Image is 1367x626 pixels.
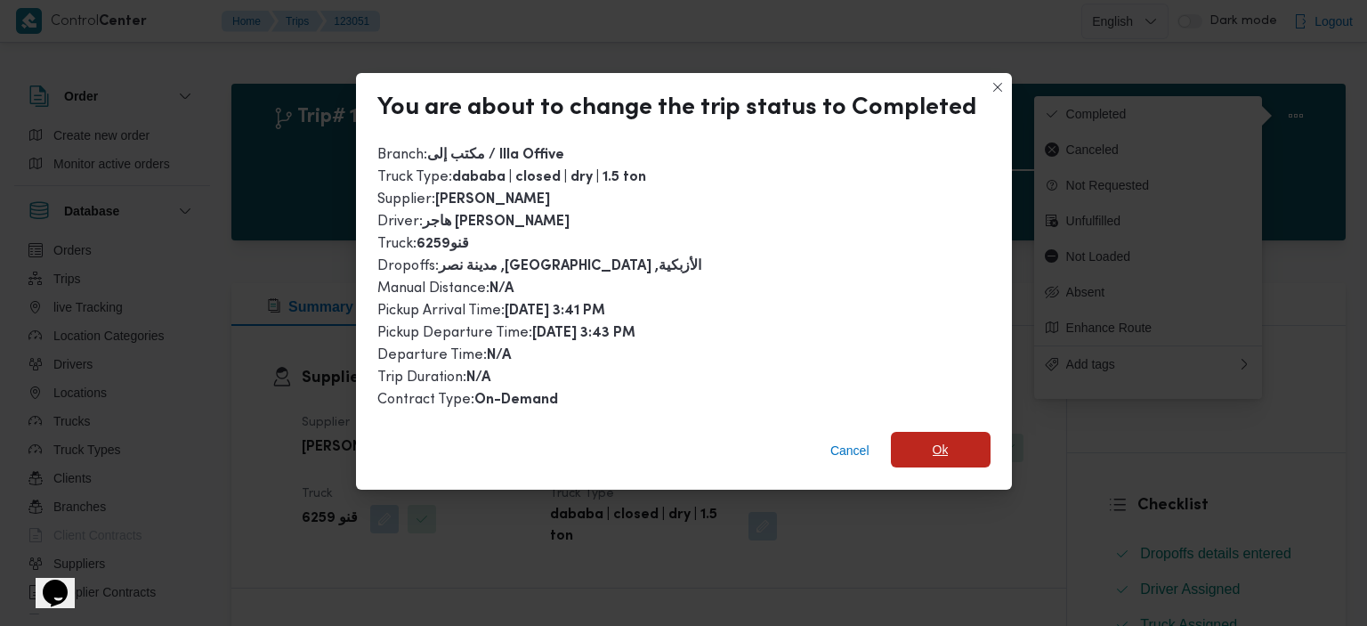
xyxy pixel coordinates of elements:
span: Ok [933,439,949,460]
span: Driver : [377,215,570,229]
span: Manual Distance : [377,281,514,296]
b: [PERSON_NAME] [435,193,550,207]
div: You are about to change the trip status to Completed [377,94,976,123]
b: dababa | closed | dry | 1.5 ton [452,171,646,184]
span: Departure Time : [377,348,511,362]
span: Truck Type : [377,170,646,184]
b: On-Demand [474,394,558,407]
b: N/A [489,282,514,296]
b: N/A [466,371,490,385]
b: قنو6259 [417,238,469,251]
span: Supplier : [377,192,550,207]
span: Pickup Arrival Time : [377,304,605,318]
b: مدينة نصر ,[GEOGRAPHIC_DATA] ,الأزبكية [439,260,701,273]
b: [DATE] 3:41 PM [505,305,605,318]
b: هاجر [PERSON_NAME] [423,215,570,229]
span: Dropoffs : [377,259,701,273]
span: Pickup Departure Time : [377,326,635,340]
button: Cancel [823,433,877,468]
span: Branch : [377,148,564,162]
b: [DATE] 3:43 PM [532,327,635,340]
span: Contract Type : [377,393,558,407]
b: مكتب إلى / Illa Offive [427,149,564,162]
b: N/A [487,349,511,362]
button: Closes this modal window [987,77,1008,98]
span: Cancel [830,440,870,461]
iframe: chat widget [18,555,75,608]
span: Truck : [377,237,469,251]
span: Trip Duration : [377,370,490,385]
button: Ok [891,432,991,467]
